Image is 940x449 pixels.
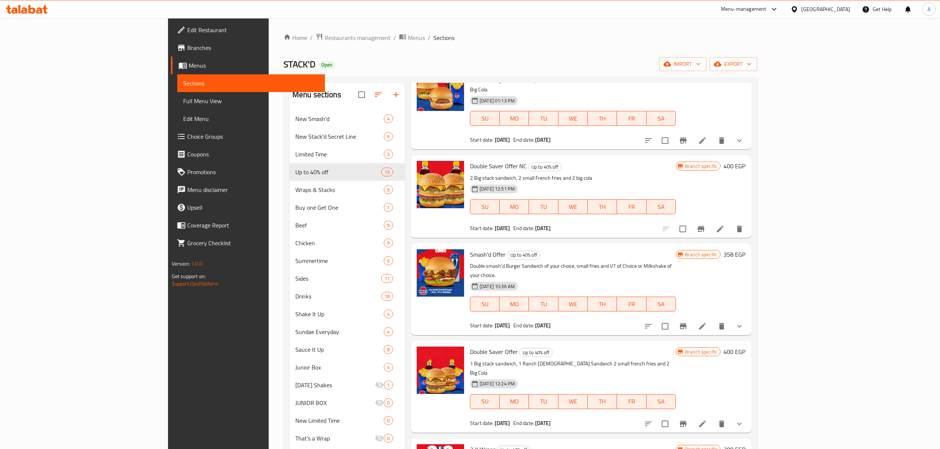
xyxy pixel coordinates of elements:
button: sort-choices [639,317,657,335]
div: New Smash'd4 [289,110,405,128]
div: Limited Time [295,150,384,159]
button: WE [558,199,588,214]
a: Branches [171,39,325,57]
a: Coupons [171,145,325,163]
span: SU [473,202,497,212]
div: items [384,256,393,265]
div: New Stack'd Secret Line [295,132,384,141]
span: Smash'd Offer [470,249,506,260]
span: MO [503,113,526,124]
button: WE [558,297,588,311]
span: Branches [187,43,319,52]
button: FR [617,394,646,409]
a: Grocery Checklist [171,234,325,252]
span: 8 [384,346,393,353]
svg: Inactive section [375,434,384,443]
span: WE [561,396,585,407]
div: Ramadan Shakes [295,381,375,389]
p: Double smash'd Burger Sandwich of your choice, small fries and V7 of Choice or Milkshake of your ... [470,261,676,280]
span: SU [473,299,497,310]
span: TH [591,202,614,212]
span: Sides [295,274,381,283]
span: 11 [382,275,393,282]
button: WE [558,111,588,126]
button: TH [588,199,617,214]
span: Restaurants management [325,33,390,42]
span: WE [561,202,585,212]
button: export [709,57,757,71]
a: Support.OpsPlatform [172,279,219,288]
div: [DATE] Shakes1 [289,376,405,394]
div: Chicken [295,239,384,247]
a: Coverage Report [171,216,325,234]
p: 2 Big stack sandwich, 2 small French fries and 2 big cola [470,173,676,183]
span: [DATE] 10:36 AM [477,283,518,290]
button: import [659,57,706,71]
h6: 358 EGP [724,249,745,260]
button: sort-choices [639,132,657,149]
nav: breadcrumb [283,33,757,43]
div: Buy one Get One1 [289,199,405,216]
span: 4 [384,328,393,335]
a: Edit Menu [177,110,325,128]
button: show more [731,132,748,149]
b: [DATE] [495,321,510,330]
div: JUNIOR BOX0 [289,394,405,412]
div: That's a Wrap0 [289,429,405,447]
a: Promotions [171,163,325,181]
div: items [384,398,393,407]
span: Sections [183,79,319,88]
span: MO [503,299,526,310]
div: items [384,381,393,389]
button: MO [500,394,529,409]
span: 6 [384,186,393,193]
div: Sundae Everyday [295,327,384,336]
a: Edit menu item [716,224,725,233]
span: 9 [384,240,393,247]
div: Up to 40% off [295,168,381,176]
span: Choice Groups [187,132,319,141]
span: FR [620,113,643,124]
button: TU [529,297,558,311]
button: TH [588,297,617,311]
span: SA [649,113,673,124]
a: Edit menu item [698,419,707,428]
div: Menu-management [721,5,766,14]
button: FR [617,297,646,311]
button: TU [529,394,558,409]
div: Chicken9 [289,234,405,252]
div: Up to 40% off [519,348,553,357]
span: TU [532,113,555,124]
span: Sauce It Up [295,345,384,354]
b: [DATE] [495,223,510,233]
span: Buy one Get One [295,203,384,212]
div: Open [318,61,335,70]
span: Drinks [295,292,381,301]
div: items [384,221,393,230]
button: delete [731,220,748,238]
span: import [665,60,701,69]
p: 1 Cheese burger sandwich , 1 jr [DEMOGRAPHIC_DATA] sandwich, 1 small french fries and 1 Big Cola [470,76,676,94]
span: Start date: [470,135,494,145]
span: Junior Box [295,363,384,372]
span: End date: [513,418,534,428]
button: FR [617,199,646,214]
span: Up to 40% off [507,251,540,259]
button: Branch-specific-item [692,220,710,238]
div: Up to 40% off [507,251,540,260]
span: Branch specific [682,251,720,258]
span: Select all sections [354,87,369,102]
a: Choice Groups [171,128,325,145]
span: 1.0.0 [191,259,202,269]
b: [DATE] [495,418,510,428]
div: New Limited Time0 [289,412,405,429]
button: Add section [387,86,405,104]
div: items [384,185,393,194]
span: End date: [513,321,534,330]
span: WE [561,113,585,124]
div: items [384,150,393,159]
button: TU [529,111,558,126]
span: Menus [408,33,425,42]
button: Branch-specific-item [674,317,692,335]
